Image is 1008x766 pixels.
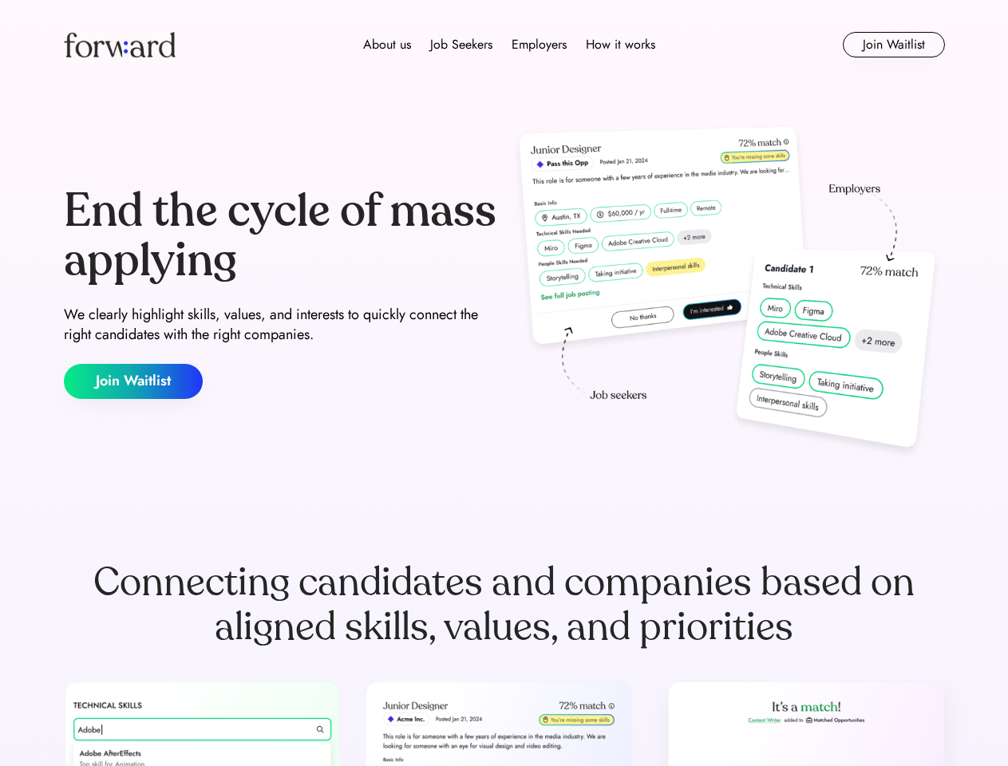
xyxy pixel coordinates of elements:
div: End the cycle of mass applying [64,187,498,285]
div: Connecting candidates and companies based on aligned skills, values, and priorities [64,560,945,650]
img: Forward logo [64,32,176,57]
button: Join Waitlist [843,32,945,57]
div: We clearly highlight skills, values, and interests to quickly connect the right candidates with t... [64,305,498,345]
button: Join Waitlist [64,364,203,399]
img: hero-image.png [511,121,945,464]
div: Employers [512,35,567,54]
div: Job Seekers [430,35,492,54]
div: About us [363,35,411,54]
div: How it works [586,35,655,54]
